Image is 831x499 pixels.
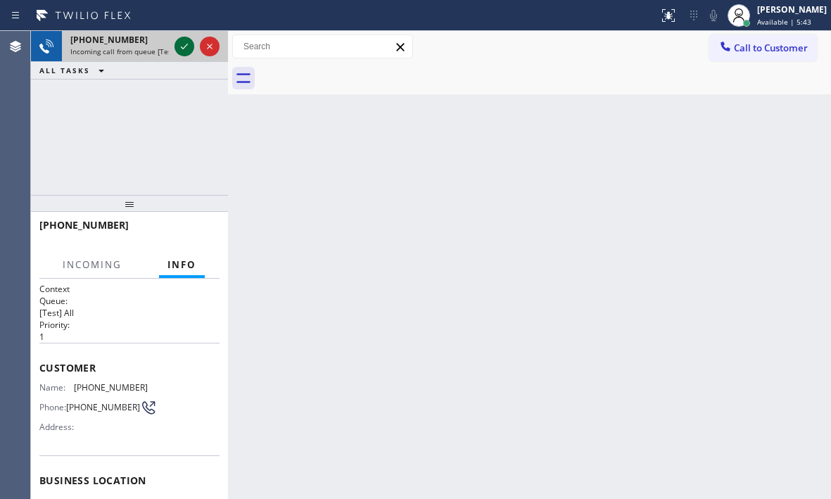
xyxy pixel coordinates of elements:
button: Incoming [54,251,130,279]
span: [PHONE_NUMBER] [70,34,148,46]
span: Incoming [63,258,122,271]
p: [Test] All [39,307,220,319]
h2: Priority: [39,319,220,331]
span: Incoming call from queue [Test] All [70,46,187,56]
h2: Queue: [39,295,220,307]
div: [PERSON_NAME] [757,4,827,15]
button: Mute [704,6,723,25]
span: Business location [39,474,220,487]
span: Phone: [39,402,66,412]
span: Call to Customer [734,42,808,54]
button: Call to Customer [709,34,817,61]
span: [PHONE_NUMBER] [39,218,129,232]
button: ALL TASKS [31,62,118,79]
span: [PHONE_NUMBER] [66,402,140,412]
span: Name: [39,382,74,393]
button: Info [159,251,205,279]
span: ALL TASKS [39,65,90,75]
p: 1 [39,331,220,343]
span: Customer [39,361,220,374]
span: Address: [39,422,77,432]
span: Available | 5:43 [757,17,811,27]
span: [PHONE_NUMBER] [74,382,148,393]
h1: Context [39,283,220,295]
input: Search [233,35,412,58]
span: Info [167,258,196,271]
button: Accept [175,37,194,56]
button: Reject [200,37,220,56]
